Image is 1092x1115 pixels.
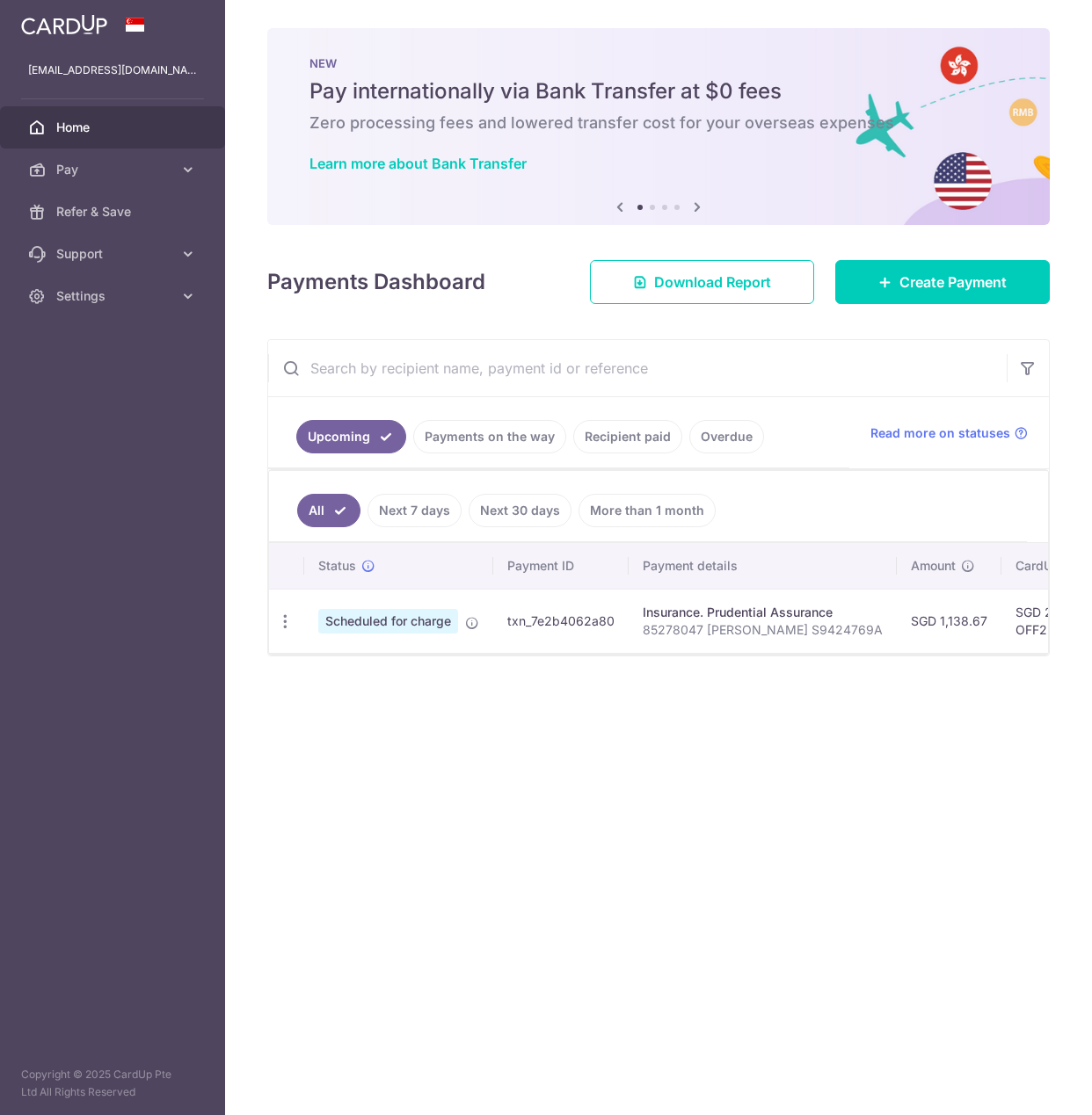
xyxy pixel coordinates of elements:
[56,161,172,178] span: Pay
[309,56,1008,70] p: NEW
[897,589,1001,653] td: SGD 1,138.67
[870,424,1028,442] a: Read more on statuses
[309,77,1008,105] h5: Pay internationally via Bank Transfer at $0 fees
[309,155,527,172] a: Learn more about Bank Transfer
[579,494,716,527] a: More than 1 month
[629,543,897,589] th: Payment details
[911,557,956,575] span: Amount
[56,245,172,263] span: Support
[56,287,172,305] span: Settings
[318,557,356,575] span: Status
[56,203,172,221] span: Refer & Save
[590,260,814,304] a: Download Report
[267,28,1050,225] img: Bank transfer banner
[368,494,462,527] a: Next 7 days
[899,272,1007,293] span: Create Payment
[643,621,883,639] p: 85278047 [PERSON_NAME] S9424769A
[1016,557,1082,575] span: CardUp fee
[573,420,682,453] a: Recipient paid
[689,420,764,453] a: Overdue
[469,494,571,527] a: Next 30 days
[870,424,1010,442] span: Read more on statuses
[297,494,360,527] a: All
[267,266,485,298] h4: Payments Dashboard
[318,609,458,634] span: Scheduled for charge
[56,119,172,136] span: Home
[493,589,629,653] td: txn_7e2b4062a80
[835,260,1050,304] a: Create Payment
[21,14,107,35] img: CardUp
[28,62,197,79] p: [EMAIL_ADDRESS][DOMAIN_NAME]
[296,420,406,453] a: Upcoming
[309,112,1008,134] h6: Zero processing fees and lowered transfer cost for your overseas expenses
[413,420,566,453] a: Payments on the way
[643,604,883,621] div: Insurance. Prudential Assurance
[654,272,771,293] span: Download Report
[268,340,1007,396] input: Search by recipient name, payment id or reference
[493,543,629,589] th: Payment ID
